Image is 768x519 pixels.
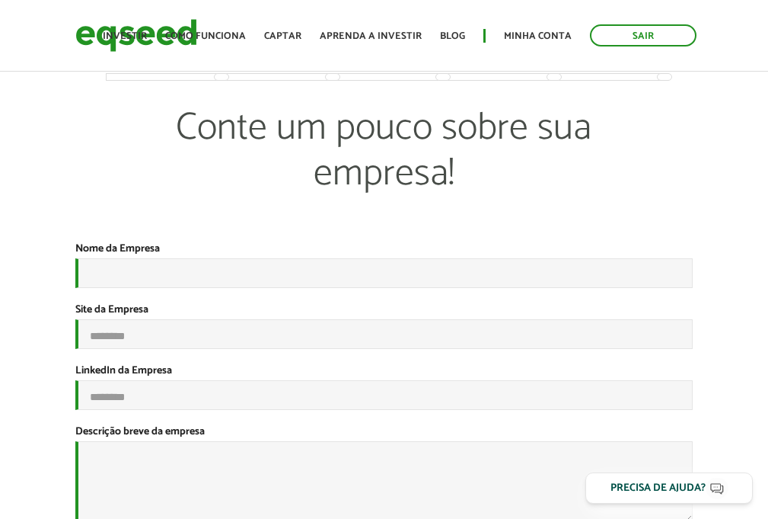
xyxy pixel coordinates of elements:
[504,31,572,41] a: Minha conta
[103,31,147,41] a: Investir
[320,31,422,41] a: Aprenda a investir
[440,31,465,41] a: Blog
[75,15,197,56] img: EqSeed
[165,31,246,41] a: Como funciona
[75,366,172,376] label: LinkedIn da Empresa
[107,105,662,242] p: Conte um pouco sobre sua empresa!
[75,427,205,437] label: Descrição breve da empresa
[590,24,696,46] a: Sair
[75,305,148,316] label: Site da Empresa
[264,31,301,41] a: Captar
[75,244,160,255] label: Nome da Empresa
